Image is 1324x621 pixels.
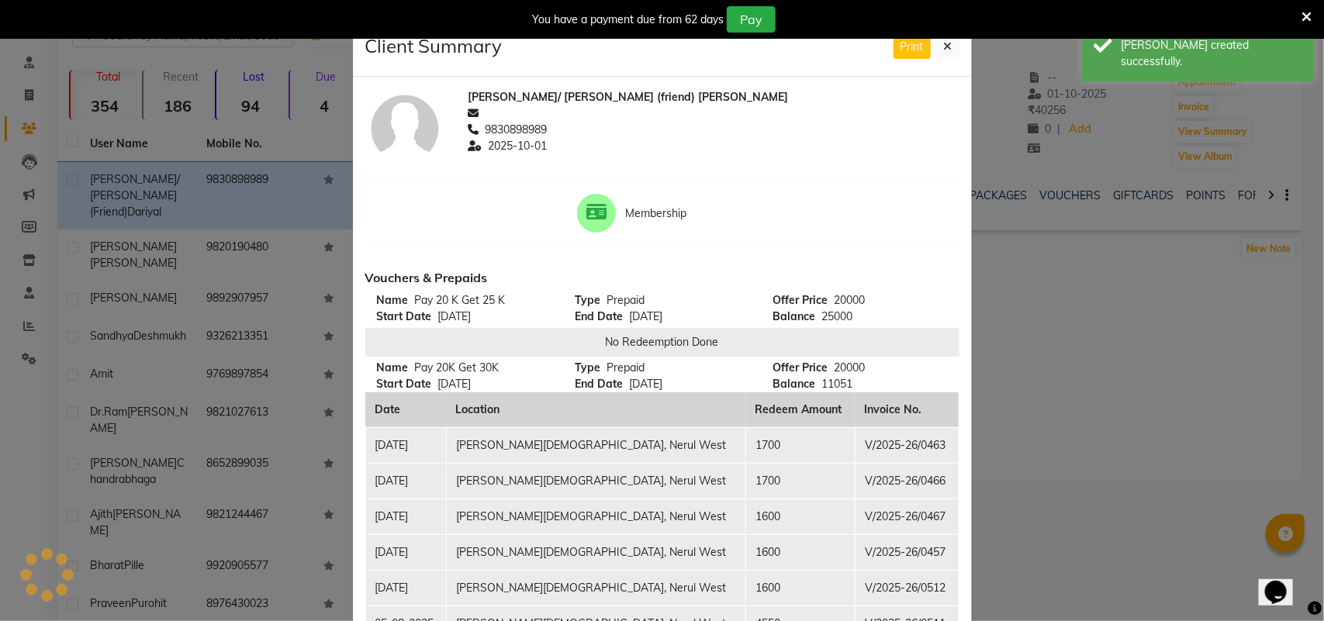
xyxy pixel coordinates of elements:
[855,570,959,605] td: V/2025-26/0512
[773,376,815,392] span: Balance
[746,499,856,534] td: 1600
[746,392,856,428] th: Redeem Amount
[855,534,959,570] td: V/2025-26/0457
[773,292,828,309] span: Offer Price
[746,570,856,605] td: 1600
[855,392,959,428] th: Invoice No.
[575,309,623,325] span: End Date
[415,293,506,307] span: Pay 20 K Get 25 K
[575,360,600,376] span: Type
[365,499,447,534] td: [DATE]
[485,122,547,138] span: 9830898989
[629,309,662,323] span: [DATE]
[468,89,788,105] span: [PERSON_NAME]/ [PERSON_NAME] (friend) [PERSON_NAME]
[746,534,856,570] td: 1600
[727,6,776,33] button: Pay
[821,309,852,323] span: 25000
[365,570,447,605] td: [DATE]
[447,463,746,499] td: [PERSON_NAME][DEMOGRAPHIC_DATA], Nerul West
[607,293,645,307] span: Prepaid
[447,427,746,463] td: [PERSON_NAME][DEMOGRAPHIC_DATA], Nerul West
[855,499,959,534] td: V/2025-26/0467
[377,309,432,325] span: Start Date
[365,463,447,499] td: [DATE]
[365,392,447,428] th: Date
[834,293,865,307] span: 20000
[746,427,856,463] td: 1700
[629,377,662,391] span: [DATE]
[575,292,600,309] span: Type
[438,377,472,391] span: [DATE]
[365,427,447,463] td: [DATE]
[377,292,409,309] span: Name
[746,463,856,499] td: 1700
[365,328,959,357] span: No Redeemption Done
[821,377,852,391] span: 11051
[438,309,472,323] span: [DATE]
[894,35,931,59] button: Print
[1121,37,1303,70] div: Bill created successfully.
[377,376,432,392] span: Start Date
[855,463,959,499] td: V/2025-26/0466
[488,138,547,154] span: 2025-10-01
[377,360,409,376] span: Name
[575,376,623,392] span: End Date
[365,271,959,285] h6: Vouchers & Prepaids
[415,361,500,374] span: Pay 20K Get 30K
[1259,559,1308,605] iframe: chat widget
[365,35,503,57] h4: Client Summary
[447,534,746,570] td: [PERSON_NAME][DEMOGRAPHIC_DATA], Nerul West
[834,361,865,374] span: 20000
[773,360,828,376] span: Offer Price
[607,361,645,374] span: Prepaid
[855,427,959,463] td: V/2025-26/0463
[365,534,447,570] td: [DATE]
[625,205,747,222] span: Membership
[532,12,724,28] div: You have a payment due from 62 days
[773,309,815,325] span: Balance
[447,499,746,534] td: [PERSON_NAME][DEMOGRAPHIC_DATA], Nerul West
[447,392,746,428] th: Location
[447,570,746,605] td: [PERSON_NAME][DEMOGRAPHIC_DATA], Nerul West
